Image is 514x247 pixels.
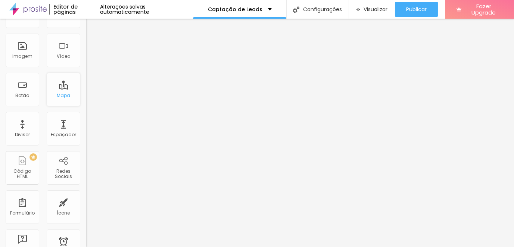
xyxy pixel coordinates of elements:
iframe: Editor [86,19,514,247]
span: Publicar [406,6,427,12]
div: Código HTML [7,169,37,179]
div: Divisor [15,132,30,137]
div: Espaçador [51,132,76,137]
div: Alterações salvas automaticamente [100,4,193,15]
div: Imagem [12,54,32,59]
button: Publicar [395,2,438,17]
div: Texto [57,15,69,20]
div: Ícone [57,210,70,216]
button: Visualizar [349,2,395,17]
img: Icone [293,6,299,13]
span: Visualizar [364,6,387,12]
div: Mapa [57,93,70,98]
div: Vídeo [57,54,70,59]
div: Botão [16,93,29,98]
div: Formulário [10,210,35,216]
span: Fazer Upgrade [464,3,503,16]
div: Editor de páginas [49,4,100,15]
div: Título [16,15,29,20]
img: view-1.svg [356,6,360,13]
p: Captação de Leads [208,7,262,12]
div: Redes Sociais [49,169,78,179]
